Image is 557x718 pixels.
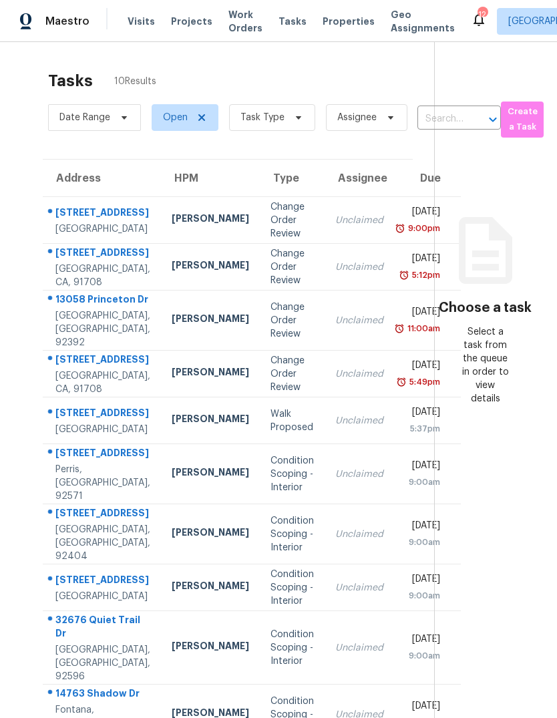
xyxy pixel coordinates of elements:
div: Change Order Review [270,200,314,240]
img: Overdue Alarm Icon [394,322,405,335]
div: [DATE] [405,633,440,649]
div: Change Order Review [270,247,314,287]
div: Unclaimed [335,260,383,274]
h3: Choose a task [439,301,532,315]
div: 5:37pm [405,422,440,435]
div: [GEOGRAPHIC_DATA], CA, 91708 [55,369,150,396]
span: Projects [171,15,212,28]
img: Overdue Alarm Icon [395,222,405,235]
div: Condition Scoping - Interior [270,514,314,554]
div: 5:49pm [407,375,440,389]
div: [GEOGRAPHIC_DATA], CA, 91708 [55,262,150,289]
span: Tasks [278,17,307,26]
div: [GEOGRAPHIC_DATA] [55,590,150,603]
div: Unclaimed [335,581,383,594]
th: Assignee [325,160,394,197]
div: Condition Scoping - Interior [270,628,314,668]
div: Condition Scoping - Interior [270,568,314,608]
div: 9:00pm [405,222,440,235]
div: [STREET_ADDRESS] [55,573,150,590]
div: Condition Scoping - Interior [270,454,314,494]
div: 32676 Quiet Trail Dr [55,613,150,643]
div: [PERSON_NAME] [172,412,249,429]
div: [PERSON_NAME] [172,365,249,382]
div: [STREET_ADDRESS] [55,353,150,369]
div: Unclaimed [335,468,383,481]
div: Change Order Review [270,354,314,394]
th: Address [43,160,161,197]
div: [DATE] [405,305,440,322]
div: [PERSON_NAME] [172,526,249,542]
span: Task Type [240,111,285,124]
div: [DATE] [405,699,440,716]
div: [STREET_ADDRESS] [55,406,150,423]
div: [STREET_ADDRESS] [55,506,150,523]
div: [STREET_ADDRESS] [55,206,150,222]
span: Create a Task [508,104,537,135]
div: [PERSON_NAME] [172,466,249,482]
div: [GEOGRAPHIC_DATA] [55,222,150,236]
div: [GEOGRAPHIC_DATA], [GEOGRAPHIC_DATA], 92596 [55,643,150,683]
button: Create a Task [501,102,544,138]
input: Search by address [417,109,463,130]
div: 5:12pm [409,268,440,282]
img: Overdue Alarm Icon [396,375,407,389]
div: [DATE] [405,519,440,536]
div: [DATE] [405,405,440,422]
div: Unclaimed [335,314,383,327]
div: Unclaimed [335,414,383,427]
div: [PERSON_NAME] [172,579,249,596]
th: Type [260,160,325,197]
div: [PERSON_NAME] [172,258,249,275]
span: Geo Assignments [391,8,455,35]
span: Date Range [59,111,110,124]
div: 14763 Shadow Dr [55,687,150,703]
div: [STREET_ADDRESS] [55,246,150,262]
div: 9:00am [405,589,440,602]
span: Assignee [337,111,377,124]
span: Properties [323,15,375,28]
div: 9:00am [405,649,440,663]
div: Perris, [GEOGRAPHIC_DATA], 92571 [55,463,150,503]
div: Walk Proposed [270,407,314,434]
img: Overdue Alarm Icon [399,268,409,282]
div: Change Order Review [270,301,314,341]
div: [DATE] [405,459,440,476]
div: [PERSON_NAME] [172,212,249,228]
div: [PERSON_NAME] [172,312,249,329]
div: [DATE] [405,205,440,222]
span: Maestro [45,15,89,28]
div: [DATE] [405,252,440,268]
button: Open [484,110,502,129]
th: Due [394,160,461,197]
div: Unclaimed [335,641,383,655]
div: 13058 Princeton Dr [55,293,150,309]
div: Unclaimed [335,214,383,227]
span: Visits [128,15,155,28]
span: 10 Results [114,75,156,88]
div: [GEOGRAPHIC_DATA], [GEOGRAPHIC_DATA], 92392 [55,309,150,349]
div: 9:00am [405,476,440,489]
span: Work Orders [228,8,262,35]
div: [DATE] [405,359,440,375]
div: 12 [478,8,487,21]
th: HPM [161,160,260,197]
div: 11:00am [405,322,440,335]
div: Unclaimed [335,367,383,381]
span: Open [163,111,188,124]
h2: Tasks [48,74,93,87]
div: 9:00am [405,536,440,549]
div: [STREET_ADDRESS] [55,446,150,463]
div: [DATE] [405,572,440,589]
div: [PERSON_NAME] [172,639,249,656]
div: [GEOGRAPHIC_DATA] [55,423,150,436]
div: Select a task from the queue in order to view details [460,325,510,405]
div: [GEOGRAPHIC_DATA], [GEOGRAPHIC_DATA], 92404 [55,523,150,563]
div: Unclaimed [335,528,383,541]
